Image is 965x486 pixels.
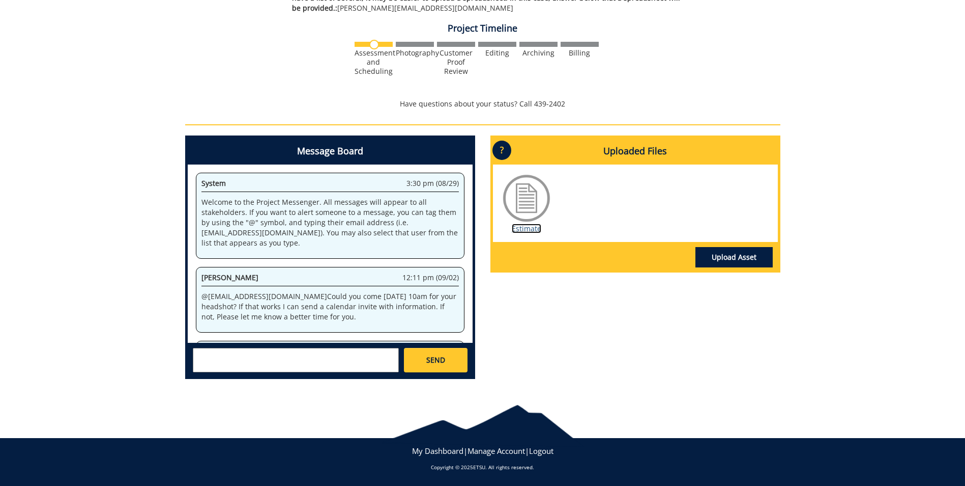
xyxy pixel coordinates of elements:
[369,40,379,49] img: no
[412,446,463,456] a: My Dashboard
[561,48,599,58] div: Billing
[201,178,226,188] span: System
[396,48,434,58] div: Photography
[193,348,399,372] textarea: messageToSend
[185,99,780,109] p: Have questions about your status? Call 439-2402
[201,273,258,282] span: [PERSON_NAME]
[201,197,459,248] p: Welcome to the Project Messenger. All messages will appear to all stakeholders. If you want to al...
[478,48,516,58] div: Editing
[473,464,485,471] a: ETSU
[437,48,475,76] div: Customer Proof Review
[512,224,541,233] a: Estimate
[493,138,778,165] h4: Uploaded Files
[492,141,511,160] p: ?
[467,446,525,456] a: Manage Account
[519,48,558,58] div: Archiving
[402,273,459,283] span: 12:11 pm (09/02)
[188,138,473,165] h4: Message Board
[406,178,459,188] span: 3:30 pm (08/29)
[185,23,780,34] h4: Project Timeline
[426,355,445,365] span: SEND
[404,348,467,372] a: SEND
[529,446,553,456] a: Logout
[355,48,393,76] div: Assessment and Scheduling
[201,291,459,322] p: @ [EMAIL_ADDRESS][DOMAIN_NAME] Could you come [DATE] 10am for your headshot? If that works I can ...
[695,247,773,267] a: Upload Asset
